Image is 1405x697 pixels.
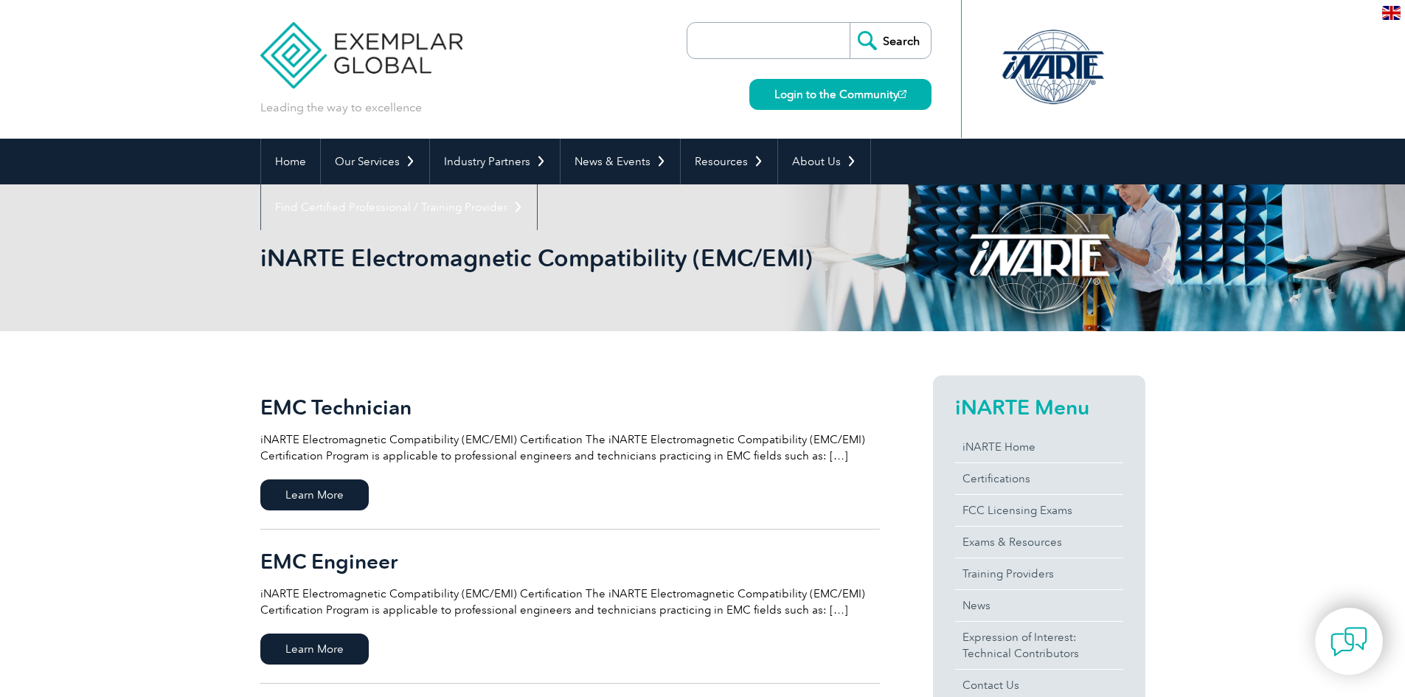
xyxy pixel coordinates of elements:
[681,139,777,184] a: Resources
[260,395,880,419] h2: EMC Technician
[260,243,827,272] h1: iNARTE Electromagnetic Compatibility (EMC/EMI)
[1382,6,1401,20] img: en
[850,23,931,58] input: Search
[261,139,320,184] a: Home
[955,590,1123,621] a: News
[955,527,1123,558] a: Exams & Resources
[260,479,369,510] span: Learn More
[561,139,680,184] a: News & Events
[955,495,1123,526] a: FCC Licensing Exams
[749,79,932,110] a: Login to the Community
[430,139,560,184] a: Industry Partners
[955,431,1123,462] a: iNARTE Home
[260,100,422,116] p: Leading the way to excellence
[261,184,537,230] a: Find Certified Professional / Training Provider
[260,431,880,464] p: iNARTE Electromagnetic Compatibility (EMC/EMI) Certification The iNARTE Electromagnetic Compatibi...
[260,549,880,573] h2: EMC Engineer
[955,622,1123,669] a: Expression of Interest:Technical Contributors
[260,375,880,530] a: EMC Technician iNARTE Electromagnetic Compatibility (EMC/EMI) Certification The iNARTE Electromag...
[321,139,429,184] a: Our Services
[955,463,1123,494] a: Certifications
[955,395,1123,419] h2: iNARTE Menu
[260,586,880,618] p: iNARTE Electromagnetic Compatibility (EMC/EMI) Certification The iNARTE Electromagnetic Compatibi...
[1331,623,1367,660] img: contact-chat.png
[260,530,880,684] a: EMC Engineer iNARTE Electromagnetic Compatibility (EMC/EMI) Certification The iNARTE Electromagne...
[955,558,1123,589] a: Training Providers
[778,139,870,184] a: About Us
[260,634,369,665] span: Learn More
[898,90,906,98] img: open_square.png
